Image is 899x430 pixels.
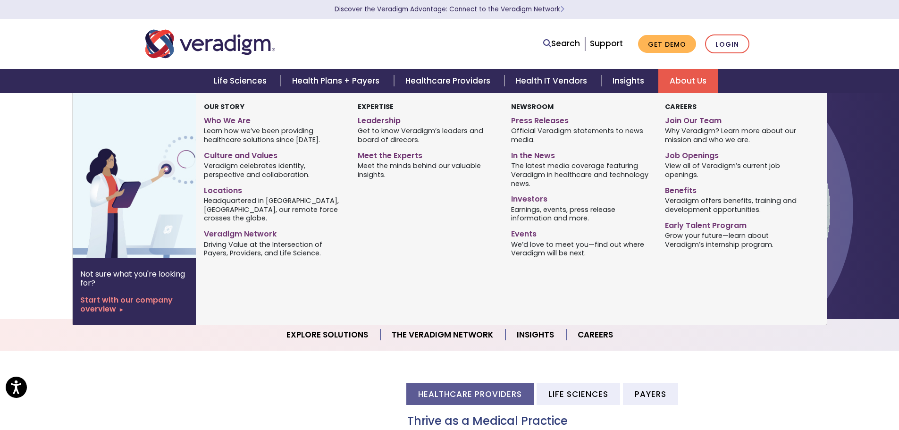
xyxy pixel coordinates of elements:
li: Healthcare Providers [406,383,534,405]
a: Explore Solutions [275,323,380,347]
a: Job Openings [665,147,804,161]
h3: Thrive as a Medical Practice [407,414,754,428]
a: Press Releases [511,112,650,126]
img: Vector image of Veradigm’s Story [73,93,225,258]
a: Healthcare Providers [394,69,504,93]
strong: Expertise [358,102,394,111]
a: Discover the Veradigm Advantage: Connect to the Veradigm NetworkLearn More [335,5,564,14]
span: Veradigm celebrates identity, perspective and collaboration. [204,161,343,179]
a: Leadership [358,112,497,126]
a: In the News [511,147,650,161]
a: About Us [658,69,718,93]
a: Veradigm Network [204,226,343,239]
li: Life Sciences [537,383,620,405]
a: Join Our Team [665,112,804,126]
img: Veradigm logo [145,28,275,59]
a: Investors [511,191,650,204]
span: Earnings, events, press release information and more. [511,204,650,223]
strong: Our Story [204,102,244,111]
a: Get Demo [638,35,696,53]
li: Payers [623,383,678,405]
a: Locations [204,182,343,196]
a: Search [543,37,580,50]
a: Insights [601,69,658,93]
span: Headquartered in [GEOGRAPHIC_DATA], [GEOGRAPHIC_DATA], our remote force crosses the globe. [204,195,343,223]
a: Start with our company overview [80,295,188,313]
span: Get to know Veradigm’s leaders and board of direcors. [358,126,497,144]
span: Meet the minds behind our valuable insights. [358,161,497,179]
a: Health IT Vendors [504,69,601,93]
a: Support [590,38,623,49]
a: Events [511,226,650,239]
a: Careers [566,323,624,347]
strong: Careers [665,102,697,111]
a: Who We Are [204,112,343,126]
a: Culture and Values [204,147,343,161]
p: Not sure what you're looking for? [80,270,188,287]
strong: Newsroom [511,102,554,111]
a: Early Talent Program [665,217,804,231]
span: Official Veradigm statements to news media. [511,126,650,144]
a: Meet the Experts [358,147,497,161]
a: Life Sciences [202,69,281,93]
span: The latest media coverage featuring Veradigm in healthcare and technology news. [511,161,650,188]
a: Benefits [665,182,804,196]
span: Grow your future—learn about Veradigm’s internship program. [665,230,804,249]
a: Login [705,34,749,54]
a: The Veradigm Network [380,323,505,347]
span: Learn More [560,5,564,14]
span: View all of Veradigm’s current job openings. [665,161,804,179]
span: We’d love to meet you—find out where Veradigm will be next. [511,239,650,258]
a: Health Plans + Payers [281,69,394,93]
span: Driving Value at the Intersection of Payers, Providers, and Life Science. [204,239,343,258]
a: Insights [505,323,566,347]
span: Learn how we’ve been providing healthcare solutions since [DATE]. [204,126,343,144]
span: Veradigm offers benefits, training and development opportunities. [665,195,804,214]
span: Why Veradigm? Learn more about our mission and who we are. [665,126,804,144]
